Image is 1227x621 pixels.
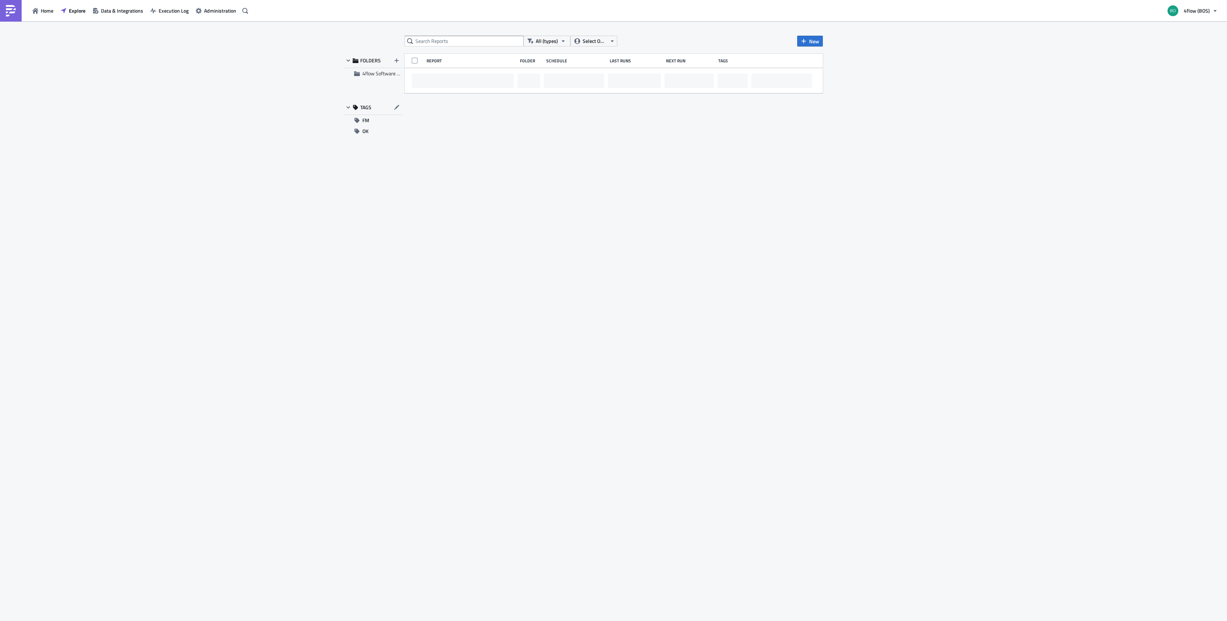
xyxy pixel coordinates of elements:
[809,37,819,45] span: New
[362,126,368,137] span: OK
[1163,3,1222,19] button: 4flow (BOS)
[360,104,371,111] span: TAGS
[797,36,823,46] button: New
[204,7,236,14] span: Administration
[583,37,607,45] span: Select Owner
[610,58,662,63] div: Last Runs
[192,5,240,16] button: Administration
[5,5,17,17] img: PushMetrics
[570,36,617,46] button: Select Owner
[666,58,715,63] div: Next Run
[427,58,517,63] div: Report
[360,57,381,64] span: FOLDERS
[536,37,558,45] span: All (types)
[1167,5,1179,17] img: Avatar
[101,7,143,14] span: Data & Integrations
[546,58,606,63] div: Schedule
[362,70,407,77] span: 4flow Software KAM
[57,5,89,16] button: Explore
[718,58,748,63] div: Tags
[405,36,524,46] input: Search Reports
[41,7,53,14] span: Home
[147,5,192,16] button: Execution Log
[362,115,369,126] span: FM
[69,7,85,14] span: Explore
[89,5,147,16] button: Data & Integrations
[1184,7,1210,14] span: 4flow (BOS)
[29,5,57,16] button: Home
[159,7,189,14] span: Execution Log
[343,115,403,126] button: FM
[520,58,542,63] div: Folder
[343,126,403,137] button: OK
[524,36,570,46] button: All (types)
